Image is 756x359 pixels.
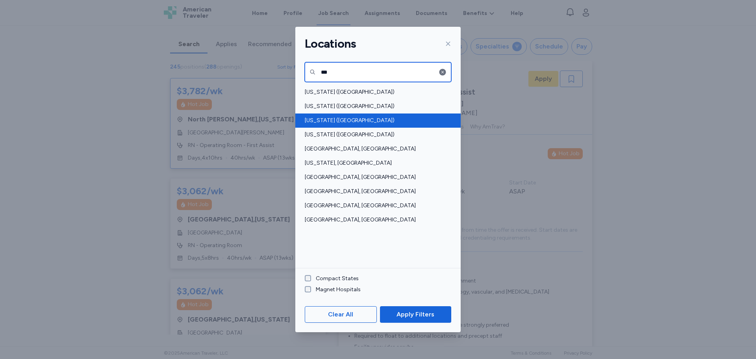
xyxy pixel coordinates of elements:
[305,102,447,110] span: [US_STATE] ([GEOGRAPHIC_DATA])
[328,310,353,319] span: Clear All
[397,310,434,319] span: Apply Filters
[305,145,447,153] span: [GEOGRAPHIC_DATA], [GEOGRAPHIC_DATA]
[305,173,447,181] span: [GEOGRAPHIC_DATA], [GEOGRAPHIC_DATA]
[305,216,447,224] span: [GEOGRAPHIC_DATA], [GEOGRAPHIC_DATA]
[305,159,447,167] span: [US_STATE], [GEOGRAPHIC_DATA]
[305,117,447,125] span: [US_STATE] ([GEOGRAPHIC_DATA])
[305,306,377,323] button: Clear All
[311,275,359,283] label: Compact States
[380,306,451,323] button: Apply Filters
[311,286,361,294] label: Magnet Hospitals
[305,88,447,96] span: [US_STATE] ([GEOGRAPHIC_DATA])
[305,202,447,210] span: [GEOGRAPHIC_DATA], [GEOGRAPHIC_DATA]
[305,188,447,195] span: [GEOGRAPHIC_DATA], [GEOGRAPHIC_DATA]
[305,131,447,139] span: [US_STATE] ([GEOGRAPHIC_DATA])
[305,36,356,51] h1: Locations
